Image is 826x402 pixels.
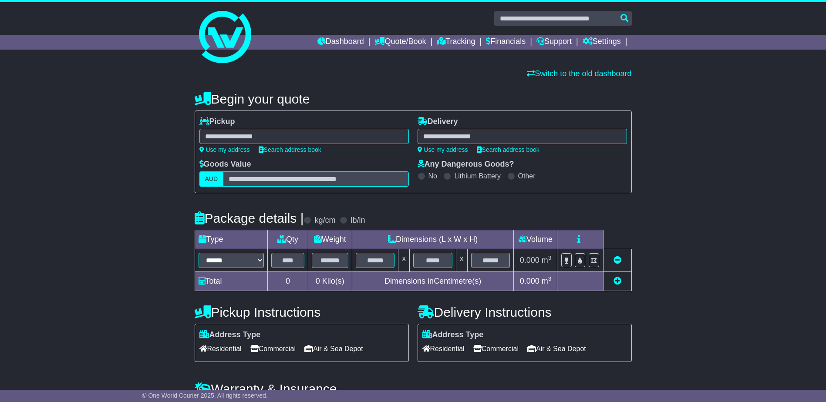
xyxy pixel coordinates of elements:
[477,146,539,153] a: Search address book
[308,272,352,291] td: Kilo(s)
[195,230,268,249] td: Type
[259,146,321,153] a: Search address book
[518,172,536,180] label: Other
[199,342,242,355] span: Residential
[398,249,410,272] td: x
[418,146,468,153] a: Use my address
[374,35,426,50] a: Quote/Book
[418,117,458,127] label: Delivery
[352,230,514,249] td: Dimensions (L x W x H)
[542,277,552,285] span: m
[548,255,552,261] sup: 3
[514,230,557,249] td: Volume
[195,211,304,225] h4: Package details |
[422,330,484,340] label: Address Type
[454,172,501,180] label: Lithium Battery
[548,275,552,282] sup: 3
[351,216,365,225] label: lb/in
[268,230,308,249] td: Qty
[199,160,251,169] label: Goods Value
[195,305,409,319] h4: Pickup Instructions
[428,172,437,180] label: No
[418,305,632,319] h4: Delivery Instructions
[527,342,586,355] span: Air & Sea Depot
[486,35,526,50] a: Financials
[520,256,539,265] span: 0.000
[142,392,268,399] span: © One World Courier 2025. All rights reserved.
[614,256,621,265] a: Remove this item
[352,272,514,291] td: Dimensions in Centimetre(s)
[199,117,235,127] label: Pickup
[527,69,631,78] a: Switch to the old dashboard
[422,342,465,355] span: Residential
[199,330,261,340] label: Address Type
[437,35,475,50] a: Tracking
[195,92,632,106] h4: Begin your quote
[199,171,224,187] label: AUD
[536,35,572,50] a: Support
[314,216,335,225] label: kg/cm
[614,277,621,285] a: Add new item
[268,272,308,291] td: 0
[195,382,632,396] h4: Warranty & Insurance
[250,342,296,355] span: Commercial
[473,342,519,355] span: Commercial
[456,249,467,272] td: x
[317,35,364,50] a: Dashboard
[195,272,268,291] td: Total
[583,35,621,50] a: Settings
[316,277,320,285] span: 0
[542,256,552,265] span: m
[199,146,250,153] a: Use my address
[520,277,539,285] span: 0.000
[304,342,363,355] span: Air & Sea Depot
[418,160,514,169] label: Any Dangerous Goods?
[308,230,352,249] td: Weight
